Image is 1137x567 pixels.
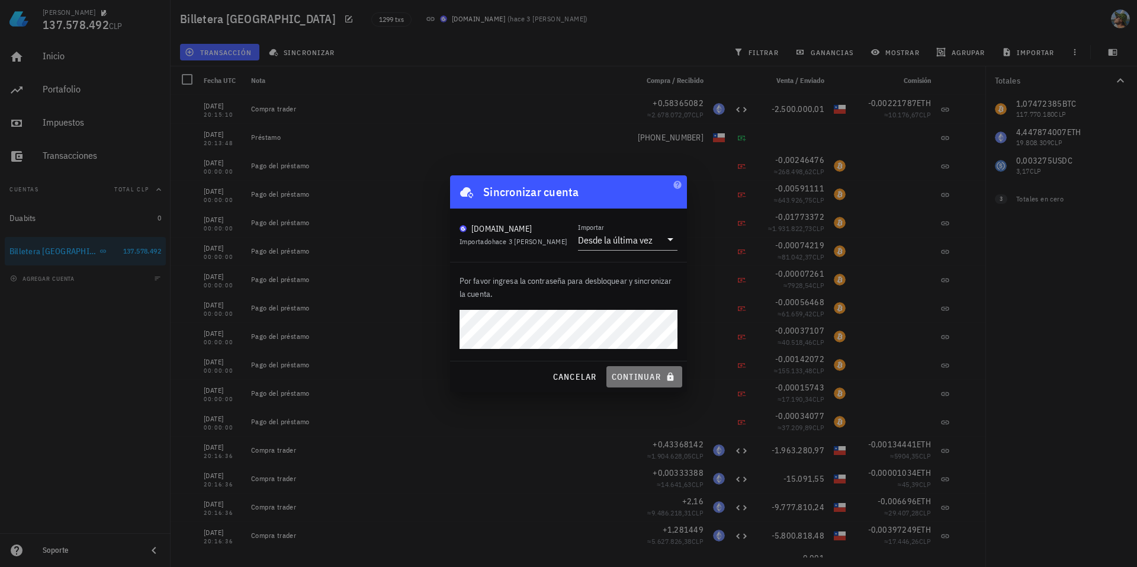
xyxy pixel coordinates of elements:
[578,234,653,246] div: Desde la última vez
[578,230,677,250] div: ImportarDesde la última vez
[460,274,677,300] p: Por favor ingresa la contraseña para desbloquear y sincronizar la cuenta.
[547,366,601,387] button: cancelar
[460,237,567,246] span: Importado
[483,182,579,201] div: Sincronizar cuenta
[578,223,604,232] label: Importar
[611,371,677,382] span: continuar
[552,371,596,382] span: cancelar
[471,223,532,235] div: [DOMAIN_NAME]
[460,225,467,232] img: BudaPuntoCom
[492,237,567,246] span: hace 3 [PERSON_NAME]
[606,366,682,387] button: continuar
